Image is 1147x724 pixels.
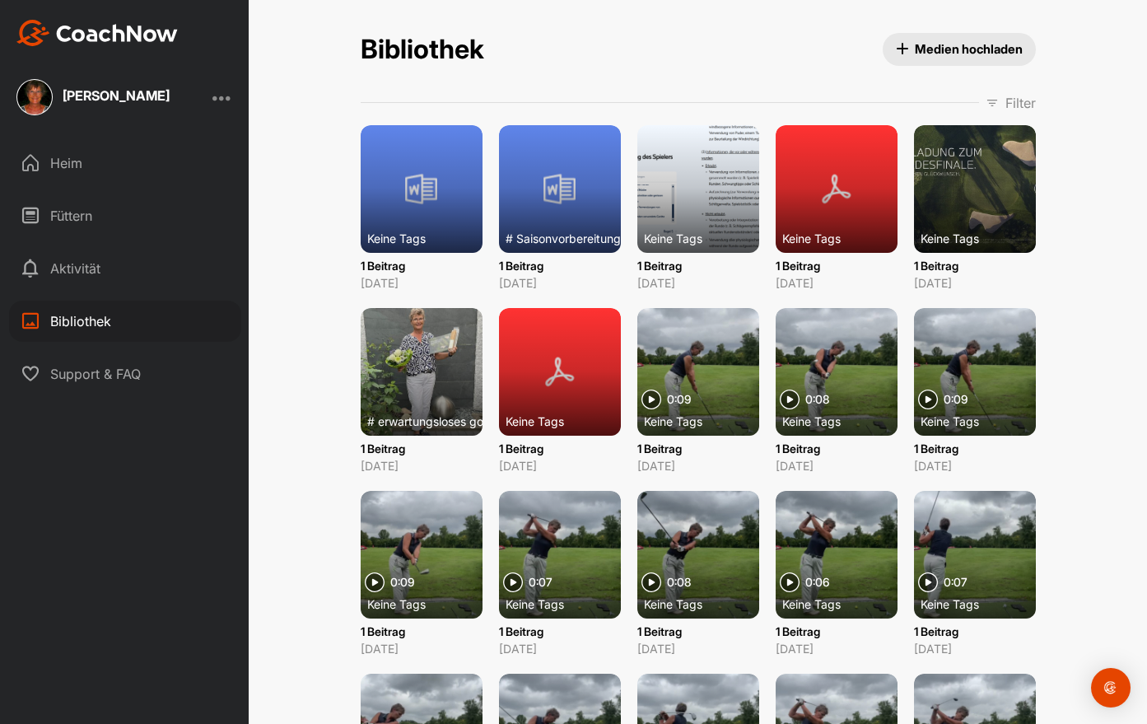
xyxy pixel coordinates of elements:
font: Medien hochladen [915,40,1023,58]
img: spielen [503,572,523,592]
p: 1 Beitrag [914,623,1036,640]
font: Support & FAQ [50,367,141,381]
img: spielen [780,390,800,409]
div: Keine Tags [921,413,1042,429]
font: Bibliothek [50,315,111,328]
span: 0:06 [805,577,829,588]
p: 1 Beitrag [637,623,759,640]
p: 1 Beitrag [637,440,759,457]
div: Keine Tags [644,596,766,612]
p: [DATE] [499,640,621,657]
img: spielen [641,572,661,592]
span: 0:08 [805,394,829,405]
div: # [506,230,627,246]
p: [DATE] [361,457,483,474]
div: Keine Tags [782,230,904,246]
span: 0:09 [944,394,967,405]
p: [DATE] [914,457,1036,474]
p: 1 Beitrag [914,440,1036,457]
p: [DATE] [776,457,898,474]
div: Keine Tags [506,596,627,612]
img: spielen [918,390,938,409]
img: spielen [918,572,938,592]
p: 1 Beitrag [776,257,898,274]
div: [PERSON_NAME] [63,89,170,102]
p: Filter [1005,93,1036,113]
p: [DATE] [637,274,759,292]
div: Keine Tags [782,596,904,612]
span: 0:07 [944,577,967,588]
font: Saisonvorbereitung [516,231,621,245]
span: 0:08 [667,577,691,588]
span: 0:09 [667,394,691,405]
p: 1 Beitrag [499,623,621,640]
font: Aktivität [50,262,100,275]
div: # [367,413,489,429]
img: spielen [365,572,385,592]
p: 1 Beitrag [914,257,1036,274]
img: spielen [641,390,661,409]
img: CoachNow (Englisch) [16,20,178,46]
p: 1 Beitrag [776,440,898,457]
p: [DATE] [776,274,898,292]
div: Öffnen Sie den Intercom Messenger [1091,668,1131,708]
h2: Bibliothek [361,34,484,66]
img: square_d74c17e43e83e4c5aa35d13fe96d4831.jpg [16,79,53,115]
img: spielen [780,572,800,592]
p: 1 Beitrag [637,257,759,274]
p: 1 Beitrag [361,623,483,640]
div: Keine Tags [506,413,627,429]
p: 1 Beitrag [499,440,621,457]
p: [DATE] [914,274,1036,292]
div: Keine Tags [782,413,904,429]
p: [DATE] [499,274,621,292]
p: 1 Beitrag [361,257,483,274]
p: 1 Beitrag [499,257,621,274]
div: Keine Tags [367,230,489,246]
p: [DATE] [637,640,759,657]
button: Medien hochladen [883,33,1036,66]
font: Füttern [50,209,92,222]
span: 0:09 [390,577,414,588]
font: Heim [50,156,82,170]
div: Keine Tags [644,413,766,429]
p: [DATE] [499,457,621,474]
div: Keine Tags [367,596,489,612]
p: [DATE] [637,457,759,474]
p: 1 Beitrag [776,623,898,640]
div: Keine Tags [921,230,1042,246]
p: [DATE] [914,640,1036,657]
p: [DATE] [776,640,898,657]
div: Keine Tags [921,596,1042,612]
p: [DATE] [361,274,483,292]
font: erwartungsloses golfen [378,414,503,428]
p: [DATE] [361,640,483,657]
span: 0:07 [529,577,553,588]
div: Keine Tags [644,230,766,246]
p: 1 Beitrag [361,440,483,457]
